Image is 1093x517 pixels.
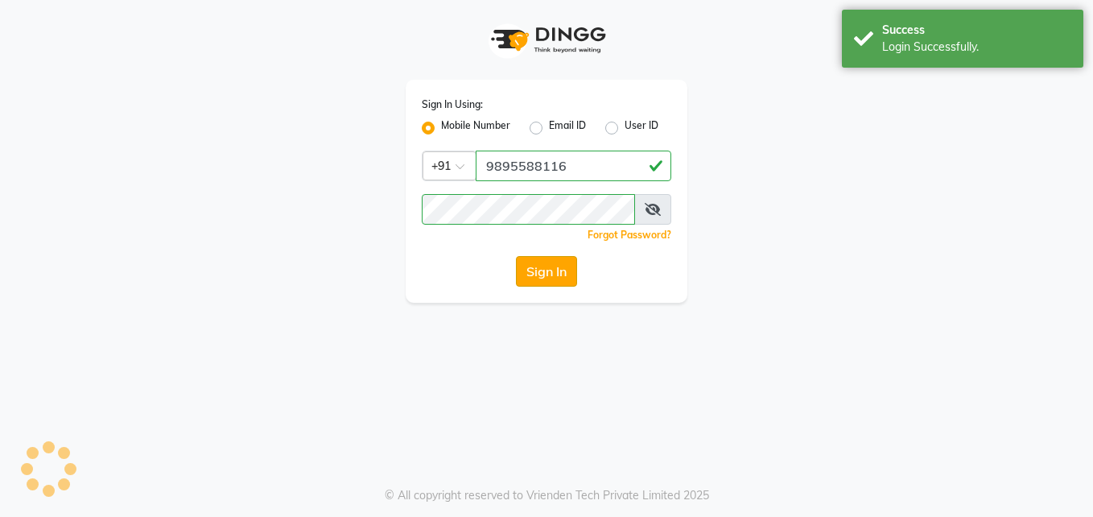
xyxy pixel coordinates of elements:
div: Success [882,22,1071,39]
button: Sign In [516,256,577,287]
a: Forgot Password? [588,229,671,241]
img: logo1.svg [482,16,611,64]
input: Username [476,151,671,181]
label: Mobile Number [441,118,510,138]
label: Email ID [549,118,586,138]
label: User ID [625,118,658,138]
input: Username [422,194,635,225]
label: Sign In Using: [422,97,483,112]
div: Login Successfully. [882,39,1071,56]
